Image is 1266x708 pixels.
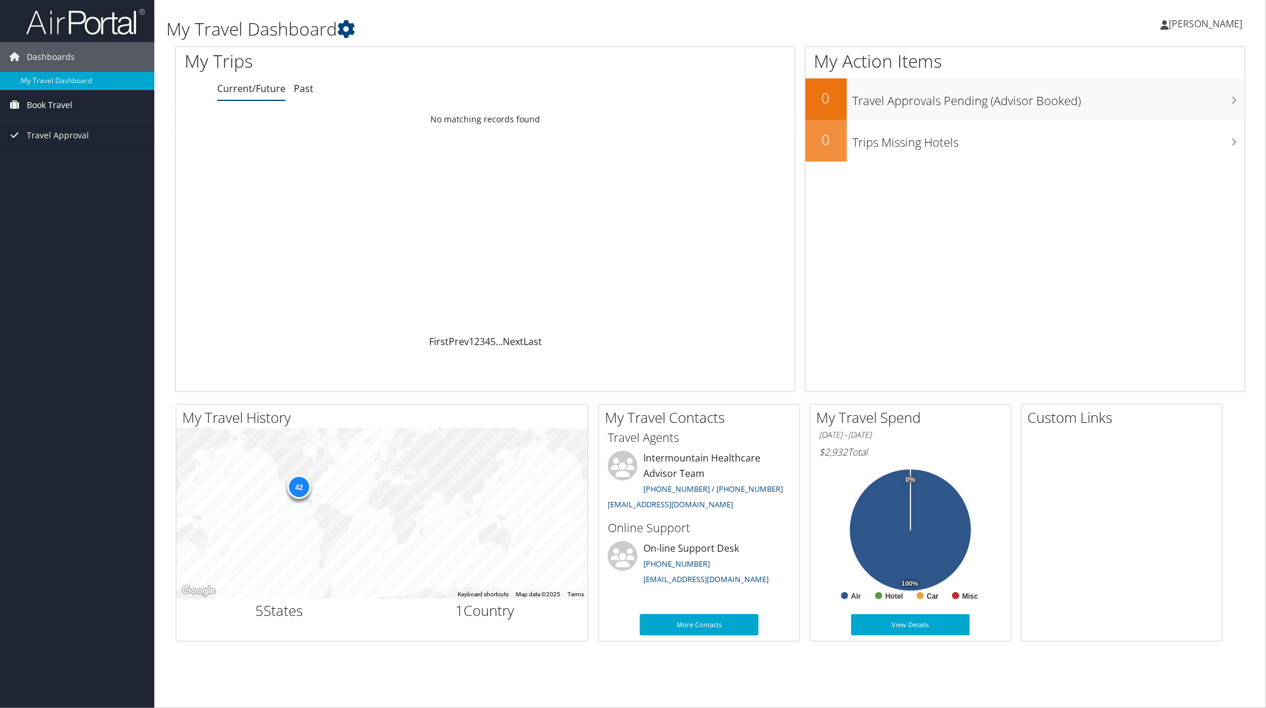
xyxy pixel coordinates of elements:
[294,82,313,95] a: Past
[27,90,72,120] span: Book Travel
[608,499,733,510] a: [EMAIL_ADDRESS][DOMAIN_NAME]
[643,558,710,569] a: [PHONE_NUMBER]
[490,335,496,348] a: 5
[805,120,1245,162] a: 0Trips Missing Hotels
[455,600,464,620] span: 1
[217,82,285,95] a: Current/Future
[469,335,474,348] a: 1
[819,445,848,459] span: $2,932
[805,129,847,150] h2: 0
[474,335,480,348] a: 2
[816,407,1011,428] h2: My Travel Spend
[602,541,797,590] li: On-line Support Desk
[886,592,903,600] text: Hotel
[1169,17,1242,30] span: [PERSON_NAME]
[605,407,799,428] h2: My Travel Contacts
[819,445,1002,459] h6: Total
[185,49,528,74] h1: My Trips
[429,335,449,348] a: First
[26,8,145,36] img: airportal-logo.png
[927,592,939,600] text: Car
[805,78,1245,120] a: 0Travel Approvals Pending (Advisor Booked)
[449,335,469,348] a: Prev
[27,121,89,150] span: Travel Approval
[567,591,584,598] a: Terms (opens in new tab)
[458,590,509,599] button: Keyboard shortcuts
[602,451,797,514] li: Intermountain Healthcare Advisor Team
[496,335,503,348] span: …
[962,592,978,600] text: Misc
[255,600,264,620] span: 5
[902,580,918,587] tspan: 100%
[853,128,1245,151] h3: Trips Missing Hotels
[516,591,560,598] span: Map data ©2025
[485,335,490,348] a: 4
[643,574,769,584] a: [EMAIL_ADDRESS][DOMAIN_NAME]
[640,614,759,636] a: More Contacts
[805,88,847,108] h2: 0
[851,614,970,636] a: View Details
[523,335,542,348] a: Last
[182,407,588,428] h2: My Travel History
[805,49,1245,74] h1: My Action Items
[1160,6,1254,42] a: [PERSON_NAME]
[819,429,1002,441] h6: [DATE] - [DATE]
[27,42,75,72] span: Dashboards
[179,583,218,599] img: Google
[608,429,791,446] h3: Travel Agents
[480,335,485,348] a: 3
[166,17,891,42] h1: My Travel Dashboard
[391,600,579,621] h2: Country
[503,335,523,348] a: Next
[1027,407,1222,428] h2: Custom Links
[853,87,1245,109] h3: Travel Approvals Pending (Advisor Booked)
[176,109,795,130] td: No matching records found
[851,592,861,600] text: Air
[643,483,783,494] a: [PHONE_NUMBER] / [PHONE_NUMBER]
[608,520,791,536] h3: Online Support
[287,475,310,499] div: 42
[185,600,373,621] h2: States
[179,583,218,599] a: Open this area in Google Maps (opens a new window)
[906,476,915,483] tspan: 0%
